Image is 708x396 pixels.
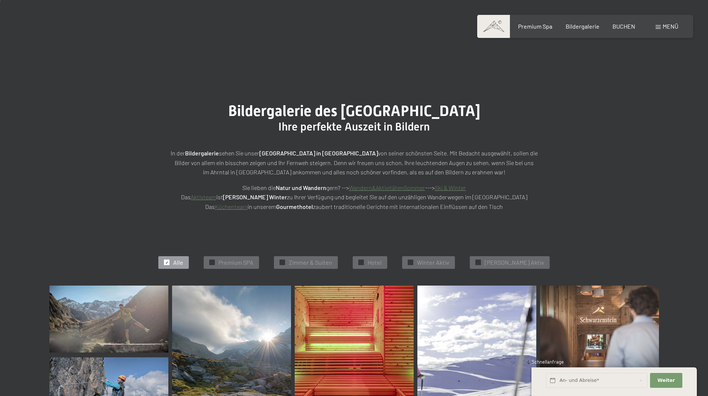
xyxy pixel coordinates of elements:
p: Sie lieben die gern? --> ---> Das ist zu Ihrer Verfügung und begleitet Sie auf den unzähligen Wan... [168,183,540,212]
span: ✓ [211,260,214,265]
strong: Natur und Wandern [276,184,326,191]
span: ✓ [360,260,363,265]
img: Bildergalerie [49,286,168,352]
span: Winter Aktiv [417,258,449,267]
strong: Bildergalerie [185,149,219,157]
strong: [GEOGRAPHIC_DATA] in [GEOGRAPHIC_DATA] [259,149,378,157]
span: Schnellanfrage [531,359,564,365]
span: [PERSON_NAME] Aktiv [485,258,544,267]
span: ✓ [477,260,480,265]
strong: Gourmethotel [276,203,313,210]
a: Ski & Winter [435,184,466,191]
span: Ihre perfekte Auszeit in Bildern [278,120,430,133]
a: Premium Spa [518,23,552,30]
span: Bildergalerie des [GEOGRAPHIC_DATA] [228,102,480,120]
span: ✓ [281,260,284,265]
a: Bildergalerie [566,23,599,30]
a: Küchenteam [215,203,248,210]
span: ✓ [409,260,412,265]
span: ✓ [165,260,168,265]
p: In der sehen Sie unser von seiner schönsten Seite. Mit Bedacht ausgewählt, sollen die Bilder von ... [168,148,540,177]
span: Zimmer & Suiten [289,258,332,267]
span: Premium SPA [219,258,253,267]
a: BUCHEN [612,23,635,30]
a: Wandern&AktivitätenSommer [349,184,425,191]
strong: [PERSON_NAME] Winter [223,193,287,200]
img: Bildergalerie [540,286,659,375]
span: Weiter [657,377,675,384]
button: Weiter [650,373,682,388]
a: Aktivteam [191,193,216,200]
span: Menü [663,23,678,30]
span: Alle [173,258,183,267]
span: Hotel [368,258,382,267]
